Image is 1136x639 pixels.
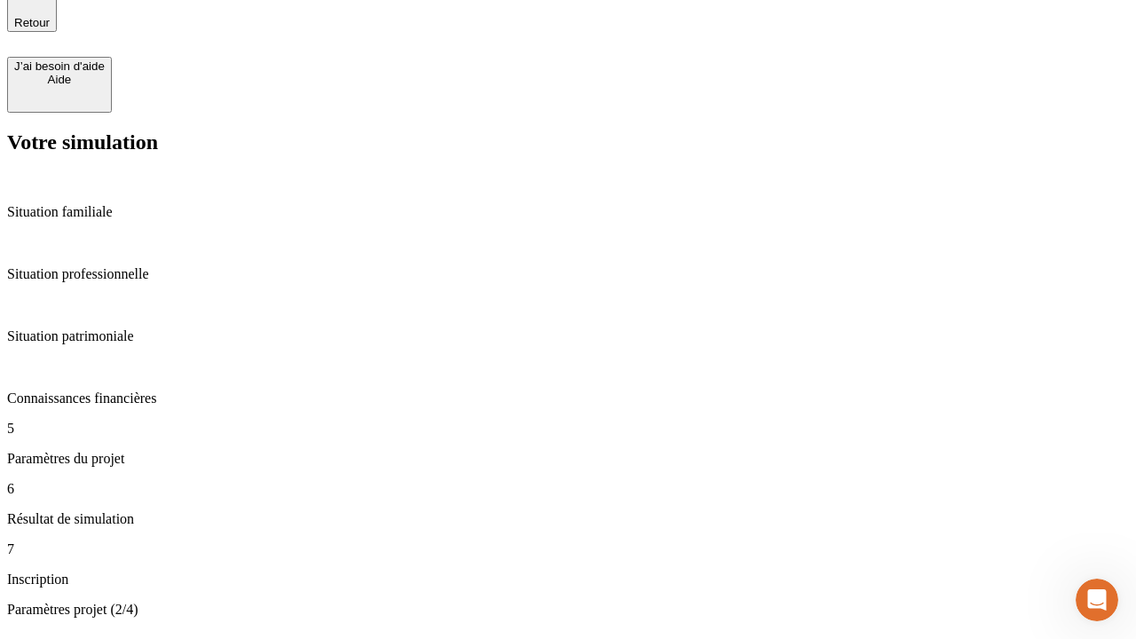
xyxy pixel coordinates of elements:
[7,572,1129,588] p: Inscription
[7,328,1129,344] p: Situation patrimoniale
[7,204,1129,220] p: Situation familiale
[1076,579,1118,621] iframe: Intercom live chat
[7,481,1129,497] p: 6
[14,16,50,29] span: Retour
[7,421,1129,437] p: 5
[7,511,1129,527] p: Résultat de simulation
[7,390,1129,406] p: Connaissances financières
[7,130,1129,154] h2: Votre simulation
[7,266,1129,282] p: Situation professionnelle
[7,541,1129,557] p: 7
[14,73,105,86] div: Aide
[7,451,1129,467] p: Paramètres du projet
[7,602,1129,618] p: Paramètres projet (2/4)
[14,59,105,73] div: J’ai besoin d'aide
[7,57,112,113] button: J’ai besoin d'aideAide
